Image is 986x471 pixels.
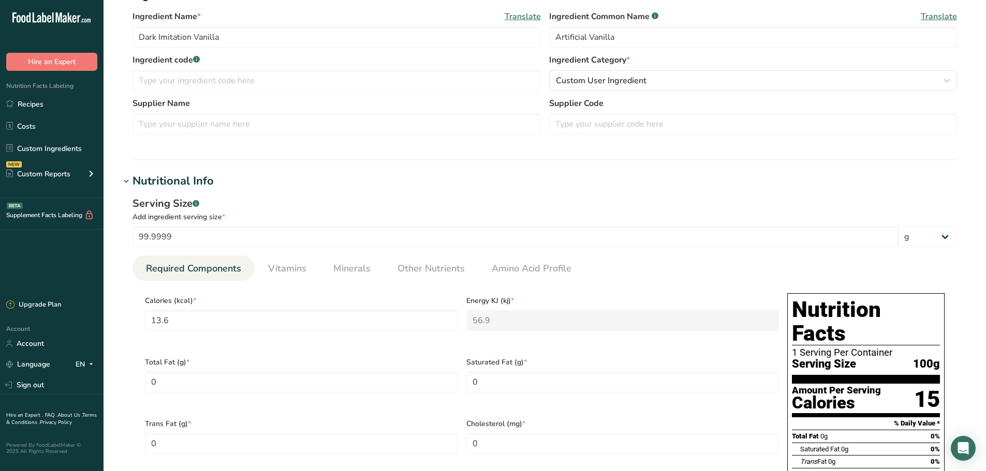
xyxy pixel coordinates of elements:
span: Vitamins [268,262,306,276]
span: Energy KJ (kj) [466,295,779,306]
a: Privacy Policy [40,419,72,426]
span: Fat [800,458,827,465]
span: Other Nutrients [398,262,465,276]
span: Saturated Fat (g) [466,357,779,368]
div: Nutritional Info [133,173,214,190]
div: Upgrade Plan [6,300,61,310]
span: Saturated Fat [800,445,840,453]
h1: Nutrition Facts [792,298,940,345]
button: Custom User Ingredient [549,70,958,91]
input: Type your ingredient code here [133,70,541,91]
div: 1 Serving Per Container [792,347,940,358]
span: 0% [931,445,940,453]
input: Type your ingredient name here [133,27,541,48]
a: FAQ . [45,412,57,419]
label: Ingredient Category [549,54,958,66]
div: Calories [792,396,881,411]
div: BETA [7,203,23,209]
input: Type your serving size here [133,226,898,247]
span: 0% [931,458,940,465]
span: Cholesterol (mg) [466,418,779,429]
label: Supplier Code [549,97,958,110]
input: Type an alternate ingredient name if you have [549,27,958,48]
span: Ingredient Common Name [549,10,658,23]
span: Ingredient Name [133,10,201,23]
div: Add ingredient serving size [133,211,957,222]
div: Powered By FoodLabelMaker © 2025 All Rights Reserved [6,442,97,454]
div: Amount Per Serving [792,386,881,396]
a: Terms & Conditions . [6,412,97,426]
label: Supplier Name [133,97,541,110]
span: Required Components [146,262,241,276]
div: Custom Reports [6,169,70,179]
section: % Daily Value * [792,417,940,430]
div: Serving Size [133,196,957,211]
div: Open Intercom Messenger [951,436,976,461]
label: Ingredient code [133,54,541,66]
a: About Us . [57,412,82,419]
div: NEW [6,161,22,168]
span: Custom User Ingredient [556,74,646,87]
input: Type your supplier name here [133,114,541,134]
span: 0g [841,445,848,453]
span: Trans Fat (g) [145,418,458,429]
span: 0g [820,432,828,440]
span: Total Fat [792,432,819,440]
span: Calories (kcal) [145,295,458,306]
i: Trans [800,458,817,465]
span: 0g [828,458,835,465]
span: Serving Size [792,358,856,371]
span: 0% [931,432,940,440]
span: Translate [505,10,541,23]
input: Type your supplier code here [549,114,958,134]
div: EN [76,358,97,371]
span: Minerals [333,262,371,276]
a: Language [6,355,50,373]
div: 15 [914,386,940,413]
span: 100g [913,358,940,371]
span: Total Fat (g) [145,357,458,368]
span: Translate [921,10,957,23]
button: Hire an Expert [6,53,97,71]
span: Amino Acid Profile [492,262,571,276]
a: Hire an Expert . [6,412,43,419]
